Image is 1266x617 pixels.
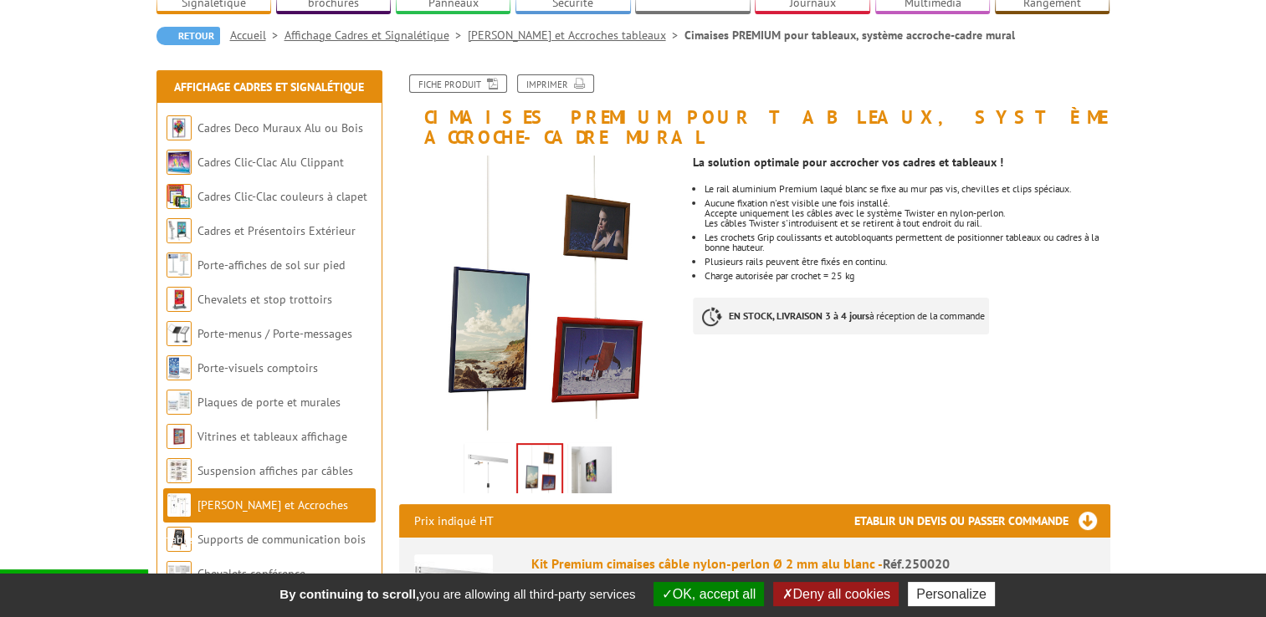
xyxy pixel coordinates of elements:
a: Cadres Clic-Clac couleurs à clapet [197,189,367,204]
h1: Cimaises PREMIUM pour tableaux, système accroche-cadre mural [387,74,1123,147]
a: Chevalets conférence [197,566,305,581]
img: Plaques de porte et murales [167,390,192,415]
button: OK, accept all [654,582,765,606]
img: Suspension affiches par câbles [167,458,192,483]
p: Prix indiqué HT [414,504,494,538]
a: Suspension affiches par câbles [197,463,353,478]
a: Cadres et Présentoirs Extérieur [197,223,356,238]
img: Porte-menus / Porte-messages [167,321,192,346]
a: Accueil [230,28,284,43]
p: Les câbles Twister s'introduisent et se retirent à tout endroit du rail. [705,218,1110,228]
img: Cadres Clic-Clac couleurs à clapet [167,184,192,209]
img: Cadres Deco Muraux Alu ou Bois [167,115,192,140]
img: 250020_kit_premium_cimaises_cable.jpg [399,156,681,437]
a: Porte-visuels comptoirs [197,360,318,375]
a: Plaques de porte et murales [197,395,341,410]
button: Personalize (modal window) [908,582,995,606]
strong: EN STOCK, LIVRAISON 3 à 4 jours [729,309,869,322]
img: Cadres et Présentoirs Extérieur [167,218,192,243]
li: Plusieurs rails peuvent être fixés en continu. [705,257,1110,267]
img: cimaises_250020.jpg [468,446,508,498]
a: Imprimer [517,74,594,93]
a: Porte-affiches de sol sur pied [197,258,345,273]
strong: By continuing to scroll, [279,587,419,601]
p: à réception de la commande [693,298,989,334]
span: Réf.250020 [883,555,950,572]
strong: La solution optimale pour accrocher vos cadres et tableaux ! [693,155,1003,170]
div: Kit Premium cimaises câble nylon-perlon Ø 2 mm alu blanc - [531,554,1095,574]
img: Porte-affiches de sol sur pied [167,252,192,278]
a: [PERSON_NAME] et Accroches tableaux [468,28,684,43]
a: Affichage Cadres et Signalétique [284,28,468,43]
span: you are allowing all third-party services [271,587,643,601]
a: Porte-menus / Porte-messages [197,326,352,341]
a: Supports de communication bois [197,532,366,547]
a: Retour [156,27,220,45]
p: Accepte uniquement les câbles avec le système Twister en nylon-perlon. [705,208,1110,218]
li: Les crochets Grip coulissants et autobloquants permettent de positionner tableaux ou cadres à la ... [705,232,1110,252]
li: Charge autorisée par crochet = 25 kg [705,271,1110,281]
p: Aucune fixation n'est visible une fois installé. [705,198,1110,208]
a: Chevalets et stop trottoirs [197,292,332,307]
a: Vitrines et tableaux affichage [197,429,347,444]
a: Fiche produit [409,74,507,93]
img: rail_cimaise_horizontal_fixation_installation_cadre_decoration_tableau_vernissage_exposition_affi... [571,446,612,498]
a: Cadres Deco Muraux Alu ou Bois [197,120,363,135]
a: Cadres Clic-Clac Alu Clippant [197,155,344,170]
h3: Etablir un devis ou passer commande [854,504,1110,538]
img: Chevalets et stop trottoirs [167,287,192,312]
img: 250020_kit_premium_cimaises_cable.jpg [518,445,561,497]
button: Deny all cookies [773,582,899,606]
a: Affichage Cadres et Signalétique [174,79,364,94]
img: Cadres Clic-Clac Alu Clippant [167,150,192,175]
img: Chevalets conférence [167,561,192,586]
img: Vitrines et tableaux affichage [167,424,192,449]
p: Le rail aluminium Premium laqué blanc se fixe au mur pas vis, chevilles et clips spéciaux. [705,184,1110,194]
img: Porte-visuels comptoirs [167,355,192,380]
li: Cimaises PREMIUM pour tableaux, système accroche-cadre mural [684,27,1015,43]
img: Cimaises et Accroches tableaux [167,492,192,518]
a: [PERSON_NAME] et Accroches tableaux [167,497,348,547]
